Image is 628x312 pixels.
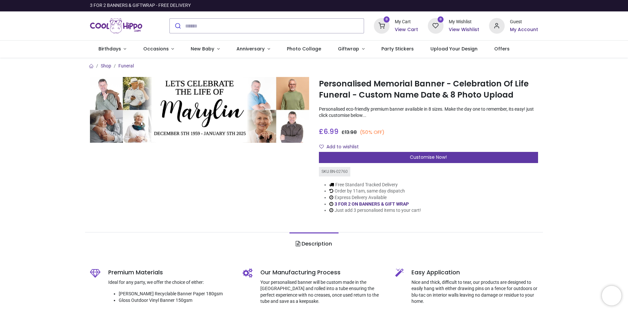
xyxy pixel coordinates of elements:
button: Submit [170,19,185,33]
a: Giftwrap [329,41,373,58]
li: Express Delivery Available [329,194,421,201]
h1: Personalised Memorial Banner - Celebration Of Life Funeral - Custom Name Date & 8 Photo Upload [319,78,538,101]
iframe: Brevo live chat [602,286,621,305]
div: 3 FOR 2 BANNERS & GIFTWRAP - FREE DELIVERY [90,2,191,9]
span: Offers [494,46,510,52]
p: Ideal for any party, we offer the choice of either: [108,279,233,286]
a: 0 [374,23,390,28]
i: Add to wishlist [319,144,324,149]
span: 6.99 [323,127,339,136]
span: Party Stickers [381,46,414,52]
sup: 0 [438,16,444,23]
span: £ [341,129,357,136]
span: Photo Collage [287,46,321,52]
a: View Wishlist [449,27,479,33]
a: Logo of Cool Hippo [90,17,142,35]
a: 3 FOR 2 ON BANNERS & GIFT WRAP [335,201,409,207]
h5: Our Manufacturing Process [260,268,386,277]
h5: Premium Materials [108,268,233,277]
a: 0 [428,23,444,28]
span: Anniversary [236,46,265,52]
span: Customise Now! [410,154,447,160]
a: Birthdays [90,41,135,58]
li: Free Standard Tracked Delivery [329,182,421,188]
span: Birthdays [98,46,121,52]
a: Occasions [135,41,183,58]
span: Occasions [143,46,169,52]
button: Add to wishlistAdd to wishlist [319,141,364,153]
div: SKU: BN-02760 [319,167,350,176]
sup: 0 [384,16,390,23]
p: Personalised eco-friendly premium banner available in 8 sizes. Make the day one to remember, its ... [319,106,538,119]
span: Upload Your Design [430,46,478,52]
h5: Easy Application [411,268,538,277]
span: Giftwrap [338,46,359,52]
a: New Baby [183,41,228,58]
div: Guest [510,19,538,25]
iframe: Customer reviews powered by Trustpilot [401,2,538,9]
a: Shop [101,63,111,68]
a: Funeral [118,63,134,68]
a: Anniversary [228,41,278,58]
a: View Cart [395,27,418,33]
li: [PERSON_NAME] Recyclable Banner Paper 180gsm [119,291,233,297]
li: Just add 3 personalised items to your cart! [329,207,421,214]
li: Order by 11am, same day dispatch [329,188,421,194]
span: 13.98 [345,129,357,136]
a: My Account [510,27,538,33]
a: Description [289,232,338,255]
p: Nice and thick, difficult to tear, our products are designed to easily hang with either drawing p... [411,279,538,305]
div: My Wishlist [449,19,479,25]
span: £ [319,127,339,136]
span: New Baby [191,46,214,52]
p: Your personalised banner will be custom made in the [GEOGRAPHIC_DATA] and rolled into a tube ensu... [260,279,386,305]
li: Gloss Outdoor Vinyl Banner 150gsm [119,297,233,304]
small: (50% OFF) [360,129,385,136]
img: Cool Hippo [90,17,142,35]
div: My Cart [395,19,418,25]
img: Personalised Memorial Banner - Celebration Of Life Funeral - Custom Name Date & 8 Photo Upload [90,77,309,143]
